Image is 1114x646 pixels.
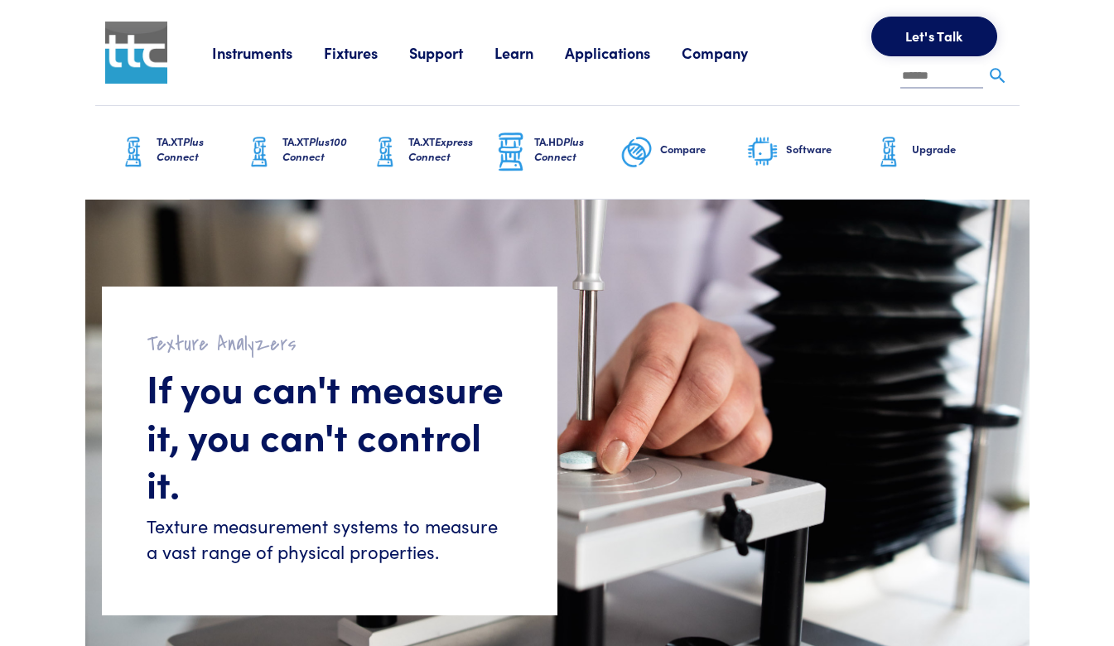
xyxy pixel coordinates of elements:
[282,133,347,164] span: Plus100 Connect
[565,42,682,63] a: Applications
[212,42,324,63] a: Instruments
[369,132,402,173] img: ta-xt-graphic.png
[620,132,653,173] img: compare-graphic.png
[147,331,513,357] h2: Texture Analyzers
[746,106,872,199] a: Software
[117,106,243,199] a: TA.XTPlus Connect
[408,133,473,164] span: Express Connect
[409,42,494,63] a: Support
[147,364,513,507] h1: If you can't measure it, you can't control it.
[243,106,369,199] a: TA.XTPlus100 Connect
[682,42,779,63] a: Company
[157,134,243,164] h6: TA.XT
[534,133,584,164] span: Plus Connect
[912,142,998,157] h6: Upgrade
[157,133,204,164] span: Plus Connect
[324,42,409,63] a: Fixtures
[871,17,997,56] button: Let's Talk
[494,131,528,174] img: ta-hd-graphic.png
[746,135,779,170] img: software-graphic.png
[494,106,620,199] a: TA.HDPlus Connect
[872,106,998,199] a: Upgrade
[369,106,494,199] a: TA.XTExpress Connect
[786,142,872,157] h6: Software
[117,132,150,173] img: ta-xt-graphic.png
[105,22,167,84] img: ttc_logo_1x1_v1.0.png
[660,142,746,157] h6: Compare
[408,134,494,164] h6: TA.XT
[620,106,746,199] a: Compare
[534,134,620,164] h6: TA.HD
[872,132,905,173] img: ta-xt-graphic.png
[494,42,565,63] a: Learn
[243,132,276,173] img: ta-xt-graphic.png
[147,513,513,565] h6: Texture measurement systems to measure a vast range of physical properties.
[282,134,369,164] h6: TA.XT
